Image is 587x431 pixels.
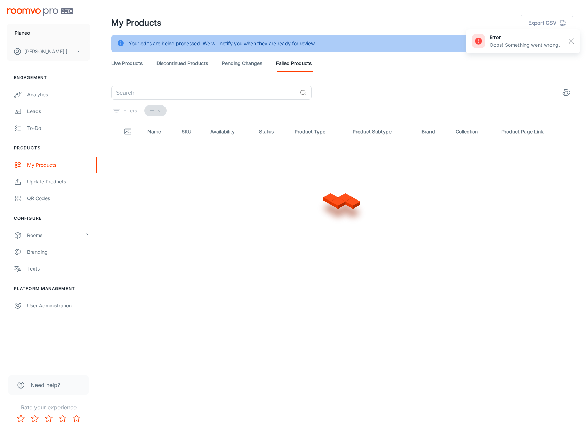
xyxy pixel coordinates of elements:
th: Status [254,122,289,141]
div: To-do [27,124,90,132]
a: Discontinued Products [156,55,208,72]
a: Live Products [111,55,143,72]
button: Rate 4 star [56,412,70,425]
p: Oops! Something went wrong. [490,41,560,49]
p: [PERSON_NAME] [PERSON_NAME] [24,48,73,55]
input: Search [111,86,297,100]
button: Rate 1 star [14,412,28,425]
th: Product Type [289,122,347,141]
h1: My Products [111,17,161,29]
button: settings [559,86,573,100]
a: Failed Products [276,55,312,72]
button: Export CSV [521,15,573,31]
div: Texts [27,265,90,273]
button: Rate 2 star [28,412,42,425]
div: Analytics [27,91,90,99]
p: Planeo [15,29,30,37]
div: User Administration [27,302,90,309]
th: Collection [450,122,496,141]
div: QR Codes [27,195,90,202]
div: Leads [27,108,90,115]
div: My Products [27,161,90,169]
svg: Thumbnail [124,127,132,136]
h6: error [490,33,560,41]
button: Planeo [7,24,90,42]
div: Rooms [27,232,85,239]
th: Brand [416,122,450,141]
button: [PERSON_NAME] [PERSON_NAME] [7,42,90,61]
a: Pending Changes [222,55,262,72]
th: Product Page Link [496,122,573,141]
th: SKU [176,122,205,141]
div: Branding [27,248,90,256]
img: Roomvo PRO Beta [7,8,73,16]
th: Product Subtype [347,122,416,141]
div: Update Products [27,178,90,186]
th: Availability [205,122,254,141]
th: Name [142,122,176,141]
div: Your edits are being processed. We will notify you when they are ready for review. [129,37,316,50]
p: Rate your experience [6,403,91,412]
span: Need help? [31,381,60,389]
button: Rate 3 star [42,412,56,425]
button: Rate 5 star [70,412,83,425]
